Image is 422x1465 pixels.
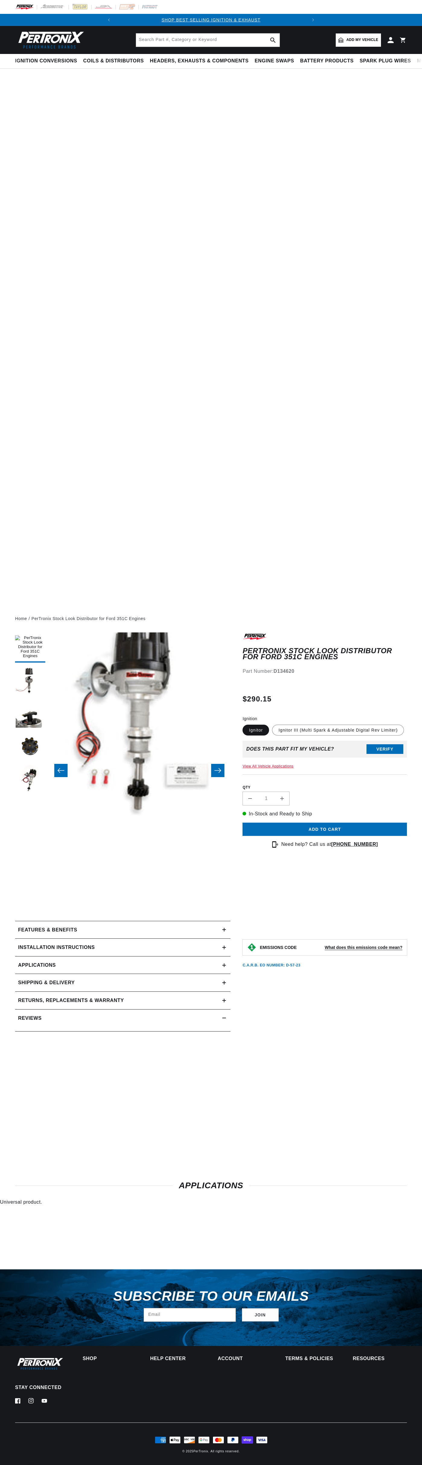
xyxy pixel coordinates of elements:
p: In-Stock and Ready to Ship [243,810,407,818]
h2: Returns, Replacements & Warranty [18,997,124,1004]
span: Add my vehicle [346,37,378,43]
button: Translation missing: en.sections.announcements.next_announcement [307,14,319,26]
h2: Applications [15,1182,407,1189]
h3: Subscribe to our emails [113,1290,309,1302]
span: Engine Swaps [255,58,294,64]
label: Ignitor III (Multi Spark & Adjustable Digital Rev Limiter) [272,725,404,736]
p: Stay Connected [15,1385,63,1391]
button: EMISSIONS CODEWhat does this emissions code mean? [260,945,402,950]
button: Slide left [54,764,68,777]
a: PerTronix Stock Look Distributor for Ford 351C Engines [31,615,145,622]
legend: Ignition [243,716,258,722]
a: Add my vehicle [336,33,381,47]
button: Load image 4 in gallery view [15,732,45,762]
button: Load image 2 in gallery view [15,666,45,696]
strong: What does this emissions code mean? [325,945,402,950]
summary: Help Center [150,1356,204,1361]
h1: PerTronix Stock Look Distributor for Ford 351C Engines [243,648,407,660]
button: Translation missing: en.sections.announcements.previous_announcement [103,14,115,26]
div: Does This part fit My vehicle? [246,746,334,752]
a: SHOP BEST SELLING IGNITION & EXHAUST [161,17,260,22]
summary: Terms & policies [285,1356,339,1361]
summary: Features & Benefits [15,921,230,939]
label: QTY [243,785,407,790]
a: Home [15,615,27,622]
span: Coils & Distributors [83,58,144,64]
nav: breadcrumbs [15,615,407,622]
p: C.A.R.B. EO Number: D-57-23 [243,963,300,968]
button: Subscribe [242,1308,279,1322]
label: Ignitor [243,725,269,736]
summary: Engine Swaps [252,54,297,68]
summary: Ignition Conversions [15,54,80,68]
span: Battery Products [300,58,354,64]
img: Emissions code [247,943,257,952]
div: Announcement [115,17,307,23]
h2: Shipping & Delivery [18,979,75,987]
p: Need help? Call us at [281,840,378,848]
h2: Installation instructions [18,944,95,951]
button: Load image 1 in gallery view [15,632,45,663]
span: $290.15 [243,694,271,704]
a: Applications [15,956,230,974]
a: PerTronix [193,1450,208,1453]
input: Search Part #, Category or Keyword [136,33,280,47]
input: Email [144,1308,236,1322]
button: Add to cart [243,823,407,836]
summary: Account [218,1356,272,1361]
strong: D134620 [274,669,294,674]
strong: EMISSIONS CODE [260,945,297,950]
img: Pertronix [15,30,84,50]
button: Verify [366,744,403,754]
img: Pertronix [15,1356,63,1371]
summary: Reviews [15,1010,230,1027]
span: Applications [18,961,56,969]
a: [PHONE_NUMBER] [331,842,378,847]
summary: Battery Products [297,54,357,68]
div: 1 of 2 [115,17,307,23]
button: Search Part #, Category or Keyword [266,33,280,47]
div: Part Number: [243,667,407,675]
button: Load image 5 in gallery view [15,765,45,795]
summary: Resources [353,1356,407,1361]
summary: Installation instructions [15,939,230,956]
span: Ignition Conversions [15,58,77,64]
h2: Reviews [18,1014,42,1022]
media-gallery: Gallery Viewer [15,632,230,909]
summary: Returns, Replacements & Warranty [15,992,230,1009]
button: Load image 3 in gallery view [15,699,45,729]
span: Headers, Exhausts & Components [150,58,249,64]
span: Spark Plug Wires [360,58,411,64]
summary: Spark Plug Wires [357,54,414,68]
summary: Shop [83,1356,137,1361]
a: View All Vehicle Applications [243,764,293,768]
summary: Shipping & Delivery [15,974,230,991]
summary: Headers, Exhausts & Components [147,54,252,68]
small: © 2025 . [182,1450,209,1453]
small: All rights reserved. [211,1450,240,1453]
h2: Features & Benefits [18,926,77,934]
button: Slide right [211,764,224,777]
summary: Coils & Distributors [80,54,147,68]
